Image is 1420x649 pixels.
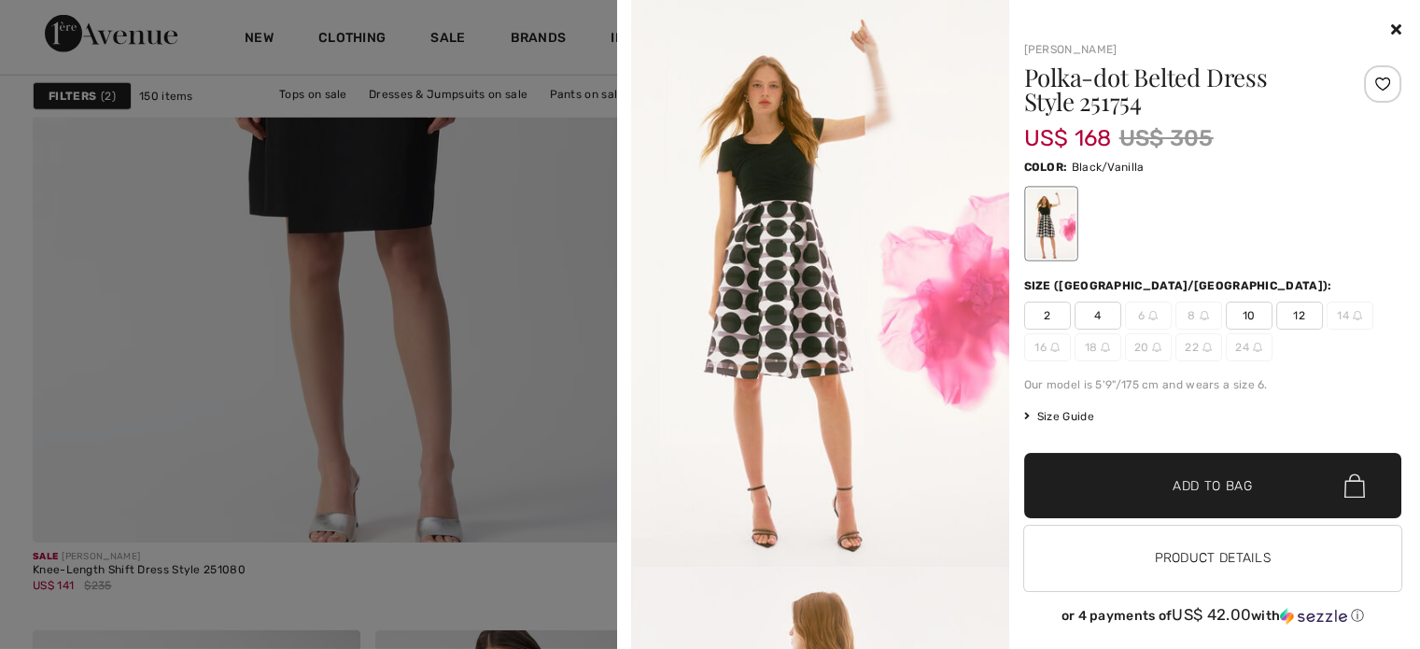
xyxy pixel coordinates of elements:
span: 8 [1175,302,1222,330]
img: Sezzle [1280,608,1347,625]
img: ring-m.svg [1202,343,1212,352]
span: 2 [1024,302,1071,330]
div: or 4 payments ofUS$ 42.00withSezzle Click to learn more about Sezzle [1024,606,1402,631]
img: ring-m.svg [1050,343,1060,352]
span: 6 [1125,302,1172,330]
span: 4 [1075,302,1121,330]
span: 24 [1226,333,1272,361]
a: [PERSON_NAME] [1024,43,1118,56]
span: Help [42,13,80,30]
span: 20 [1125,333,1172,361]
span: 18 [1075,333,1121,361]
span: 16 [1024,333,1071,361]
div: Our model is 5'9"/175 cm and wears a size 6. [1024,376,1402,393]
span: US$ 168 [1024,106,1112,151]
div: Size ([GEOGRAPHIC_DATA]/[GEOGRAPHIC_DATA]): [1024,277,1336,294]
span: 10 [1226,302,1272,330]
img: ring-m.svg [1200,311,1209,320]
img: ring-m.svg [1101,343,1110,352]
div: or 4 payments of with [1024,606,1402,625]
span: 12 [1276,302,1323,330]
span: US$ 42.00 [1172,605,1251,624]
span: 22 [1175,333,1222,361]
img: ring-m.svg [1148,311,1158,320]
button: Add to Bag [1024,453,1402,518]
span: US$ 305 [1119,121,1214,155]
span: Add to Bag [1173,476,1253,496]
img: ring-m.svg [1253,343,1262,352]
img: ring-m.svg [1353,311,1362,320]
h1: Polka-dot Belted Dress Style 251754 [1024,65,1339,114]
span: Black/Vanilla [1072,161,1145,174]
img: Bag.svg [1344,473,1365,498]
span: Color: [1024,161,1068,174]
img: ring-m.svg [1152,343,1161,352]
div: Black/Vanilla [1026,189,1075,259]
span: Size Guide [1024,408,1094,425]
button: Product Details [1024,526,1402,591]
span: 14 [1327,302,1373,330]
